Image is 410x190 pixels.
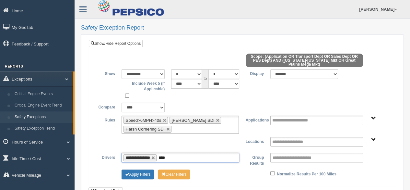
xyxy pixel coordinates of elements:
[125,118,161,123] span: Speed>6MPH>40s
[122,170,154,179] button: Change Filter Options
[81,25,404,31] h2: Safety Exception Report
[89,40,143,47] a: Show/Hide Report Options
[12,100,73,111] a: Critical Engine Event Trend
[94,116,118,123] label: Rules
[277,170,336,177] label: Normalize Results Per 100 Miles
[242,69,267,77] label: Display
[242,116,267,123] label: Applications
[12,123,73,134] a: Safety Exception Trend
[171,118,214,123] span: [PERSON_NAME] SDI
[125,127,165,132] span: Harsh Cornering SDI
[246,54,363,67] span: Scope: (Application OR Transport Dept OR Sales Dept OR PES Dept) AND ([US_STATE]-[US_STATE] Mkt O...
[94,153,118,161] label: Drivers
[12,88,73,100] a: Critical Engine Events
[94,103,118,110] label: Compare
[242,153,267,166] label: Group Results
[122,79,165,92] label: Include Week 5 (If Applicable)
[158,170,190,179] button: Change Filter Options
[94,69,118,77] label: Show
[242,137,267,145] label: Locations
[12,111,73,123] a: Safety Exceptions
[202,69,208,89] span: to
